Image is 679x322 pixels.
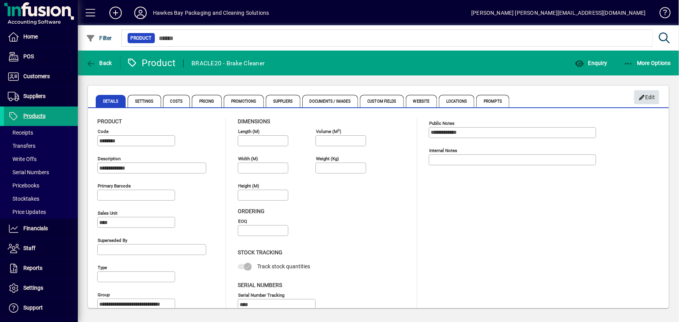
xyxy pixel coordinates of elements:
[238,208,265,214] span: Ordering
[98,156,121,161] mat-label: Description
[153,7,269,19] div: Hawkes Bay Packaging and Cleaning Solutions
[86,60,112,66] span: Back
[126,57,176,69] div: Product
[4,192,78,205] a: Stocktakes
[8,156,37,162] span: Write Offs
[4,239,78,258] a: Staff
[316,156,339,161] mat-label: Weight (Kg)
[406,95,437,107] span: Website
[98,210,118,216] mat-label: Sales unit
[8,129,33,136] span: Receipts
[257,263,310,269] span: Track stock quantities
[98,292,110,297] mat-label: Group
[4,205,78,219] a: Price Updates
[23,113,46,119] span: Products
[4,298,78,318] a: Support
[338,128,340,132] sup: 3
[476,95,509,107] span: Prompts
[23,245,35,251] span: Staff
[238,282,282,288] span: Serial Numbers
[103,6,128,20] button: Add
[238,156,258,161] mat-label: Width (m)
[654,2,669,27] a: Knowledge Base
[429,121,454,126] mat-label: Public Notes
[84,56,114,70] button: Back
[624,60,671,66] span: More Options
[573,56,609,70] button: Enquiry
[163,95,190,107] span: Costs
[575,60,607,66] span: Enquiry
[8,182,39,189] span: Pricebooks
[192,95,222,107] span: Pricing
[8,209,46,215] span: Price Updates
[78,56,121,70] app-page-header-button: Back
[4,166,78,179] a: Serial Numbers
[4,27,78,47] a: Home
[23,53,34,59] span: POS
[266,95,300,107] span: Suppliers
[4,278,78,298] a: Settings
[4,179,78,192] a: Pricebooks
[4,139,78,152] a: Transfers
[23,265,42,271] span: Reports
[622,56,673,70] button: More Options
[191,57,265,70] div: BRACLE20 - Brake Cleaner
[128,6,153,20] button: Profile
[96,95,126,107] span: Details
[23,285,43,291] span: Settings
[316,129,341,134] mat-label: Volume (m )
[98,129,109,134] mat-label: Code
[429,148,457,153] mat-label: Internal Notes
[4,259,78,278] a: Reports
[8,169,49,175] span: Serial Numbers
[4,126,78,139] a: Receipts
[439,95,474,107] span: Locations
[23,225,48,231] span: Financials
[97,118,122,124] span: Product
[238,129,260,134] mat-label: Length (m)
[86,35,112,41] span: Filter
[8,143,35,149] span: Transfers
[471,7,646,19] div: [PERSON_NAME] [PERSON_NAME][EMAIL_ADDRESS][DOMAIN_NAME]
[224,95,264,107] span: Promotions
[238,183,259,189] mat-label: Height (m)
[4,87,78,106] a: Suppliers
[98,183,131,189] mat-label: Primary barcode
[238,249,282,255] span: Stock Tracking
[238,118,270,124] span: Dimensions
[98,238,127,243] mat-label: Superseded by
[302,95,358,107] span: Documents / Images
[23,73,50,79] span: Customers
[8,196,39,202] span: Stocktakes
[84,31,114,45] button: Filter
[4,47,78,66] a: POS
[23,33,38,40] span: Home
[98,265,107,270] mat-label: Type
[238,292,284,297] mat-label: Serial Number tracking
[360,95,404,107] span: Custom Fields
[4,152,78,166] a: Write Offs
[23,93,46,99] span: Suppliers
[634,90,659,104] button: Edit
[23,304,43,311] span: Support
[4,67,78,86] a: Customers
[128,95,161,107] span: Settings
[639,91,655,104] span: Edit
[131,34,152,42] span: Product
[238,219,247,224] mat-label: EOQ
[4,219,78,238] a: Financials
